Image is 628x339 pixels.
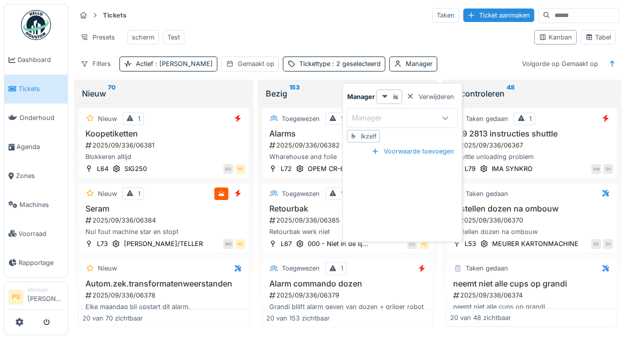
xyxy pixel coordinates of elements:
div: L73 [97,239,108,248]
div: Taken gedaan [466,189,508,198]
h3: Autom.zek.transformatenweerstanden [82,279,245,288]
div: L53 [465,239,476,248]
div: L67 [281,239,292,248]
div: afstellen dozen na ombouw [450,227,613,236]
div: 20 van 48 zichtbaar [450,313,511,322]
div: SV [591,239,601,249]
div: Shuttle unloading problem [450,152,613,161]
div: Presets [76,30,119,44]
div: 2025/09/336/06378 [84,290,245,300]
div: SV [603,164,613,174]
div: L72 [281,164,292,173]
div: MG [223,239,233,249]
sup: 48 [507,87,515,99]
div: PS [419,239,429,249]
div: 20 van 70 zichtbaar [82,313,143,322]
div: 2025/09/336/06384 [84,215,245,225]
li: PS [8,289,23,304]
div: Nieuw [82,87,246,99]
span: Agenda [16,142,63,151]
div: Nieuw [98,263,117,273]
span: Voorraad [18,229,63,238]
span: Tickets [18,84,63,93]
div: PS [235,239,245,249]
div: Actief [136,59,213,68]
div: Manager [406,59,433,68]
div: Taken gedaan [466,114,508,123]
div: 1 [138,189,140,198]
div: PS [235,164,245,174]
span: Rapportage [18,258,63,267]
div: Ticket aanmaken [463,8,534,22]
div: 1 [529,114,532,123]
span: Machines [19,200,63,209]
div: OPEM CR-6P EVO [308,164,364,173]
strong: Tickets [99,10,130,20]
div: 2025/09/336/06382 [268,140,429,150]
div: 20 van 153 zichtbaar [266,313,330,322]
div: Nieuw [98,114,117,123]
div: 2025/09/336/06367 [452,140,613,150]
span: : 2 geselecteerd [330,60,381,67]
div: 2025/09/336/06385 [268,215,429,225]
div: Verwijderen [402,90,458,103]
h3: afstellen dozen na ombouw [450,204,613,213]
div: Manager [27,286,63,293]
h3: Retourbak [266,204,429,213]
strong: Manager [347,92,374,101]
div: KD [223,164,233,174]
h3: neemt niet alle cups op grandi [450,279,613,288]
div: scherm [132,32,154,42]
div: Volgorde op Gemaakt op [518,56,603,71]
div: Filters [76,56,115,71]
div: Toegewezen [282,114,320,123]
div: 000 - Niet in de lij... [308,239,368,248]
div: 2025/09/336/06379 [268,290,429,300]
li: [PERSON_NAME] [27,286,63,307]
h3: Alarm commando dozen [266,279,429,288]
div: Kanban [539,32,572,42]
div: 1 [341,263,343,273]
div: CU [407,239,417,249]
div: Bezig [266,87,430,99]
div: 1 [341,114,343,123]
strong: is [393,92,398,101]
div: 2025/09/336/06381 [84,140,245,150]
div: Nul fout machine star en stopt [82,227,245,236]
div: Taken [432,8,459,22]
span: Zones [16,171,63,180]
span: : [PERSON_NAME] [153,60,213,67]
div: [PERSON_NAME]/TELLER [124,239,203,248]
div: Te controleren [450,87,614,99]
div: Elke maandag bij opstart dit alarm. [82,302,245,311]
img: Badge_color-CXgf-gQk.svg [21,10,51,40]
div: L64 [97,164,108,173]
sup: 153 [289,87,300,99]
div: L79 [465,164,476,173]
div: Toegewezen [282,189,320,198]
div: 2025/09/336/06370 [452,215,613,225]
div: Nieuw [98,189,117,198]
div: Voorwaarde toevoegen [367,144,458,158]
div: 2025/09/336/06374 [452,290,613,300]
sup: 70 [108,87,116,99]
div: Blokkeren altijd [82,152,245,161]
div: Toegewezen [282,263,320,273]
div: Tabel [585,32,611,42]
div: Tickettype [299,59,381,68]
span: Dashboard [17,55,63,64]
div: Grandi blijft alarm geven van dozen + grijper robot [266,302,429,311]
div: 1 [138,114,140,123]
div: neemt niet alle cups op grandi [450,302,613,311]
div: Gemaakt op [238,59,274,68]
div: SV [603,239,613,249]
h3: Alarms [266,129,429,138]
h3: Seram [82,204,245,213]
div: Taken gedaan [466,263,508,273]
span: Onderhoud [19,113,63,122]
div: IMA SYNKRO [492,164,533,173]
h3: L79 2813 instructies shuttle [450,129,613,138]
div: Wharehouse and folie [266,152,429,161]
div: AM [591,164,601,174]
h3: Koopetiketten [82,129,245,138]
